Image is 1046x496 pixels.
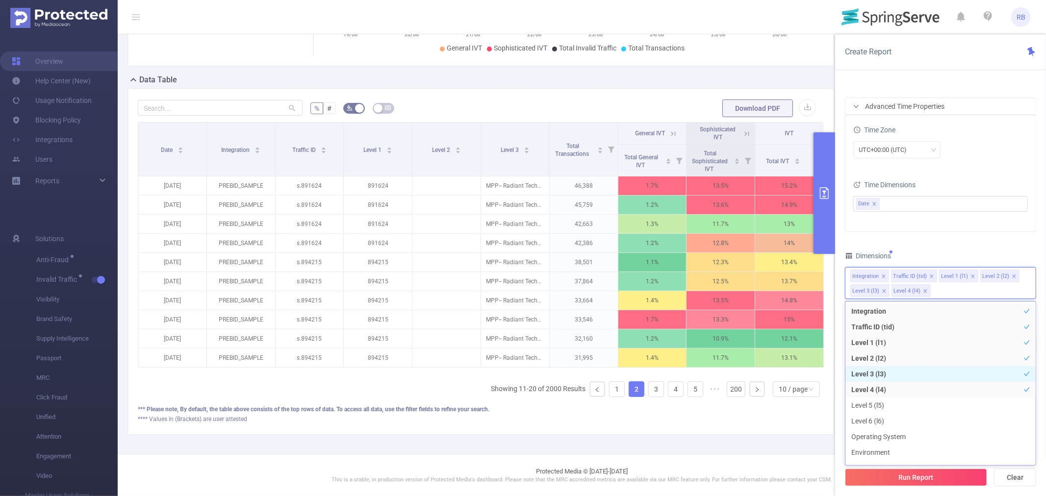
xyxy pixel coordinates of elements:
[207,196,275,214] p: PREBID_SAMPLE
[845,47,892,56] span: Create Report
[321,146,326,149] i: icon: caret-up
[929,274,934,280] i: icon: close
[255,149,260,152] i: icon: caret-down
[688,382,703,397] a: 5
[687,215,755,233] p: 11.7%
[142,476,1021,484] p: This is a stable, in production version of Protected Media's dashboard. Please note that the MRC ...
[1024,387,1030,393] i: icon: check
[138,272,206,291] p: [DATE]
[853,126,895,134] span: Time Zone
[794,160,800,163] i: icon: caret-down
[138,100,303,116] input: Search...
[707,381,723,397] li: Next 5 Pages
[12,51,63,71] a: Overview
[35,171,59,191] a: Reports
[687,291,755,310] p: 13.5%
[344,215,412,233] p: 891624
[628,44,685,52] span: Total Transactions
[727,381,745,397] li: 200
[597,149,603,152] i: icon: caret-down
[618,215,687,233] p: 1.3%
[207,215,275,233] p: PREBID_SAMPLE
[481,310,549,329] p: MPP-- Radiant Technologies [2040]
[687,253,755,272] p: 12.3%
[852,285,879,298] div: Level 3 (l3)
[588,31,603,38] tspan: 23/08
[1024,402,1030,408] i: icon: check
[321,146,327,151] div: Sort
[692,150,728,173] span: Total Sophisticated IVT
[754,387,760,393] i: icon: right
[982,270,1009,283] div: Level 2 (l2)
[850,270,889,282] li: Integration
[327,104,332,112] span: #
[447,44,482,52] span: General IVT
[649,382,663,397] a: 3
[138,291,206,310] p: [DATE]
[845,469,987,486] button: Run Report
[881,274,886,280] i: icon: close
[858,198,869,209] span: Date
[994,469,1036,486] button: Clear
[845,98,1036,115] div: icon: rightAdvanced Time Properties
[1024,449,1030,455] i: icon: check
[610,382,624,397] a: 1
[1024,355,1030,361] i: icon: check
[36,290,118,309] span: Visibility
[589,381,605,397] li: Previous Page
[276,196,344,214] p: s.891624
[35,229,64,248] span: Solutions
[276,253,344,272] p: s.894215
[550,348,618,367] p: 31,995
[387,149,392,152] i: icon: caret-down
[794,157,800,163] div: Sort
[687,196,755,214] p: 13.6%
[741,145,755,176] i: Filter menu
[481,272,549,291] p: MPP-- Radiant Technologies [2040]
[845,366,1036,382] li: Level 3 (l3)
[629,382,644,397] a: 2
[344,176,412,195] p: 891624
[597,146,603,149] i: icon: caret-up
[255,146,260,151] div: Sort
[609,381,625,397] li: 1
[749,381,765,397] li: Next Page
[118,454,1046,496] footer: Protected Media © [DATE]-[DATE]
[207,176,275,195] p: PREBID_SAMPLE
[665,157,671,163] div: Sort
[618,176,687,195] p: 1.7%
[550,196,618,214] p: 45,759
[618,234,687,252] p: 1.2%
[12,110,81,130] a: Blocking Policy
[853,181,916,189] span: Time Dimensions
[207,291,275,310] p: PREBID_SAMPLE
[255,146,260,149] i: icon: caret-up
[755,215,823,233] p: 13%
[755,196,823,214] p: 14.9%
[711,31,725,38] tspan: 25/08
[550,215,618,233] p: 42,663
[276,215,344,233] p: s.891624
[625,154,659,169] span: Total General IVT
[845,335,1036,350] li: Level 1 (l1)
[845,413,1036,429] li: Level 6 (l6)
[648,381,664,397] li: 3
[794,157,800,160] i: icon: caret-up
[344,196,412,214] p: 891624
[494,44,547,52] span: Sophisticated IVT
[524,146,529,149] i: icon: caret-up
[138,215,206,233] p: [DATE]
[635,130,665,137] span: General IVT
[524,146,530,151] div: Sort
[755,176,823,195] p: 15.2%
[734,157,740,163] div: Sort
[36,446,118,466] span: Engagement
[466,31,480,38] tspan: 21/08
[432,147,452,153] span: Level 2
[892,284,931,297] li: Level 4 (l4)
[550,176,618,195] p: 46,388
[207,310,275,329] p: PREBID_SAMPLE
[138,253,206,272] p: [DATE]
[980,270,1020,282] li: Level 2 (l2)
[481,291,549,310] p: MPP-- Radiant Technologies [2040]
